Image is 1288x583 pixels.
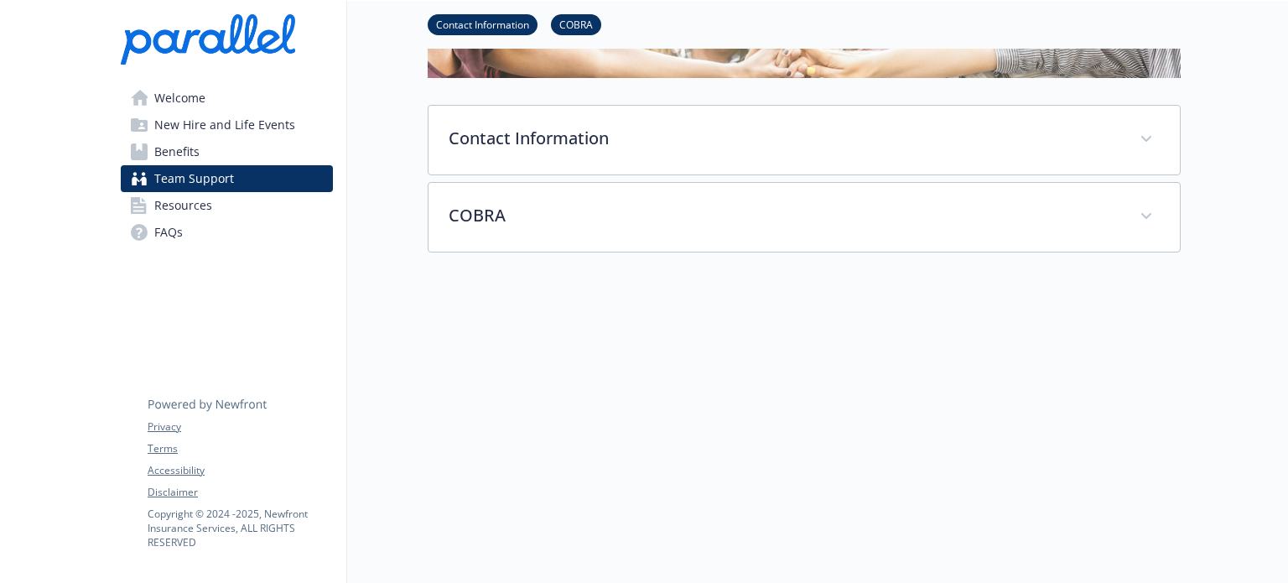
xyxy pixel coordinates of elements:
[551,16,601,32] a: COBRA
[449,126,1119,151] p: Contact Information
[148,485,332,500] a: Disclaimer
[148,441,332,456] a: Terms
[428,16,538,32] a: Contact Information
[449,203,1119,228] p: COBRA
[154,165,234,192] span: Team Support
[121,165,333,192] a: Team Support
[121,112,333,138] a: New Hire and Life Events
[121,138,333,165] a: Benefits
[154,192,212,219] span: Resources
[121,192,333,219] a: Resources
[148,419,332,435] a: Privacy
[121,85,333,112] a: Welcome
[428,106,1180,174] div: Contact Information
[148,463,332,478] a: Accessibility
[154,138,200,165] span: Benefits
[154,85,205,112] span: Welcome
[154,219,183,246] span: FAQs
[428,183,1180,252] div: COBRA
[121,219,333,246] a: FAQs
[154,112,295,138] span: New Hire and Life Events
[148,507,332,549] p: Copyright © 2024 - 2025 , Newfront Insurance Services, ALL RIGHTS RESERVED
